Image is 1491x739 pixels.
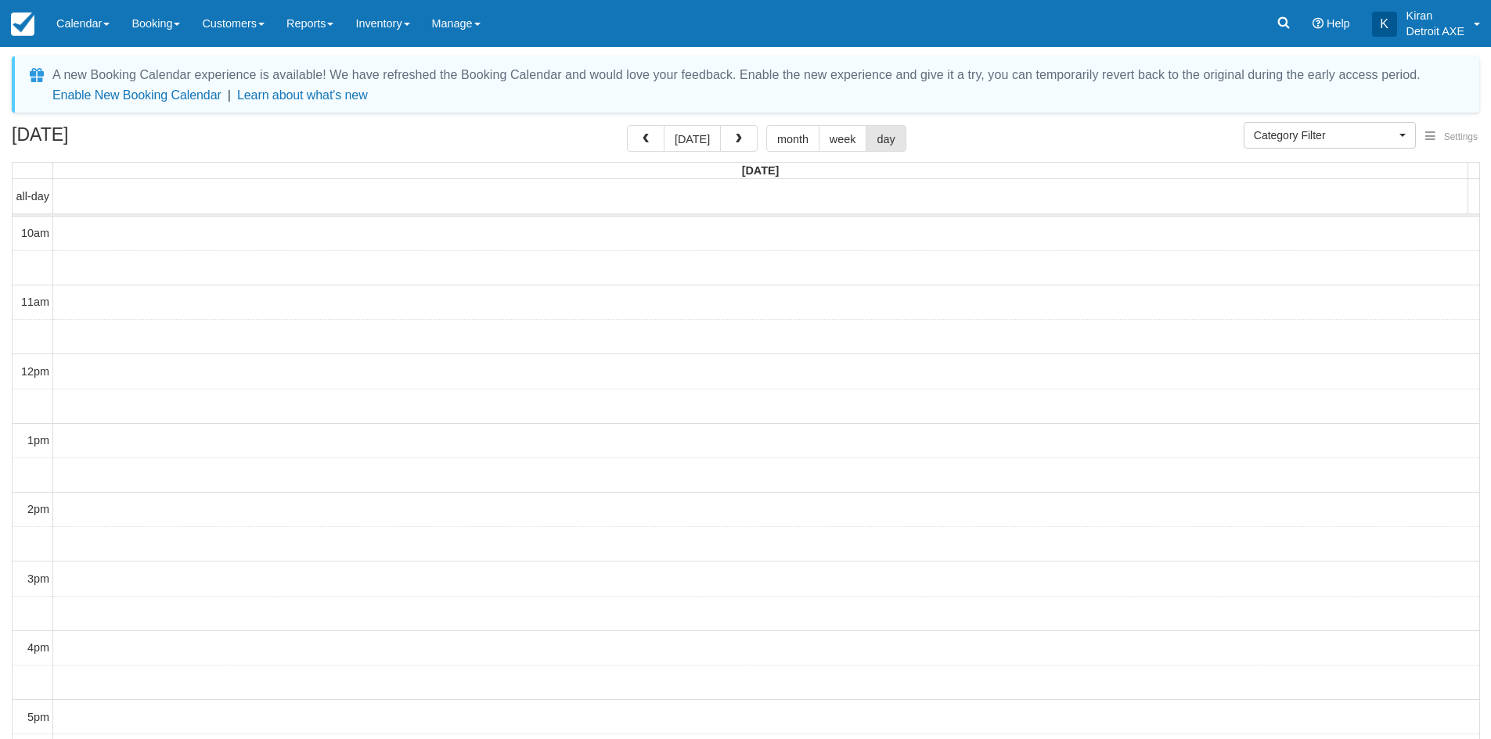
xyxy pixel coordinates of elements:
span: 3pm [27,572,49,585]
span: 5pm [27,711,49,723]
p: Kiran [1406,8,1464,23]
span: Category Filter [1254,127,1396,143]
span: Help [1327,17,1350,30]
span: 4pm [27,641,49,654]
span: 10am [21,227,49,239]
button: [DATE] [664,125,721,152]
span: 1pm [27,434,49,447]
span: 2pm [27,503,49,515]
span: | [228,88,231,102]
span: 12pm [21,365,49,378]
span: [DATE] [742,164,780,177]
p: Detroit AXE [1406,23,1464,39]
button: Settings [1416,126,1487,149]
button: month [766,125,819,152]
button: Enable New Booking Calendar [52,88,221,103]
button: week [819,125,867,152]
button: day [866,125,906,152]
h2: [DATE] [12,125,210,154]
div: A new Booking Calendar experience is available! We have refreshed the Booking Calendar and would ... [52,66,1421,84]
img: checkfront-main-nav-mini-logo.png [11,13,34,36]
span: all-day [16,190,49,203]
span: Settings [1444,131,1478,142]
a: Learn about what's new [237,88,368,102]
button: Category Filter [1244,122,1416,149]
span: 11am [21,296,49,308]
i: Help [1313,18,1324,29]
div: K [1372,12,1397,37]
